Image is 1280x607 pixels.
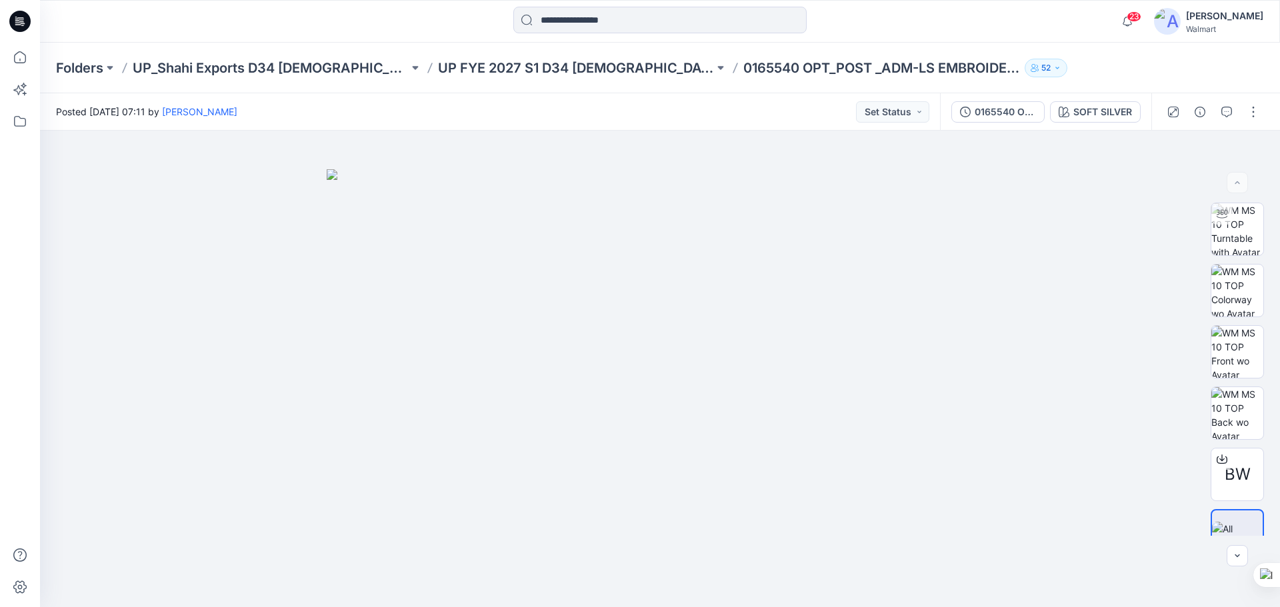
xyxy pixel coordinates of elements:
img: All colorways [1212,522,1263,550]
div: [PERSON_NAME] [1186,8,1263,24]
span: BW [1225,462,1251,486]
button: SOFT SILVER [1050,101,1141,123]
img: WM MS 10 TOP Turntable with Avatar [1211,203,1263,255]
div: SOFT SILVER [1073,105,1132,119]
img: WM MS 10 TOP Back wo Avatar [1211,387,1263,439]
div: 0165540 OPT_POST _ADM-LS EMBROIDERED YOKE BLOUSE -08-05-2025-AH [975,105,1036,119]
button: Details [1189,101,1211,123]
button: 0165540 OPT_POST _ADM-LS EMBROIDERED YOKE BLOUSE -08-05-2025-AH [951,101,1045,123]
a: UP FYE 2027 S1 D34 [DEMOGRAPHIC_DATA] Woven Tops [438,59,714,77]
p: 52 [1041,61,1051,75]
div: Walmart [1186,24,1263,34]
img: WM MS 10 TOP Front wo Avatar [1211,326,1263,378]
a: Folders [56,59,103,77]
a: UP_Shahi Exports D34 [DEMOGRAPHIC_DATA] Tops [133,59,409,77]
img: WM MS 10 TOP Colorway wo Avatar [1211,265,1263,316]
p: 0165540 OPT_POST _ADM-LS EMBROIDERED YOKE BLOUSE [743,59,1019,77]
button: 52 [1025,59,1067,77]
a: [PERSON_NAME] [162,106,237,117]
img: avatar [1154,8,1181,35]
span: 23 [1127,11,1141,22]
span: Posted [DATE] 07:11 by [56,105,237,119]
